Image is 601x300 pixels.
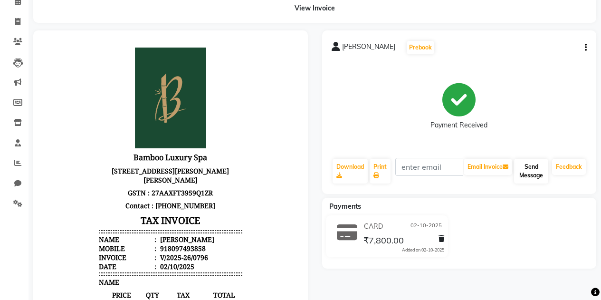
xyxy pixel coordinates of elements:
p: [STREET_ADDRESS][PERSON_NAME][PERSON_NAME] [56,125,200,146]
h3: TAX INVOICE [56,172,200,189]
span: Deep Tissue massage -90 MIN [56,290,149,299]
span: ₹3,900.00 [163,279,200,288]
a: Download [333,159,368,184]
span: [PERSON_NAME] [342,42,395,55]
span: : [112,213,114,222]
div: Added on 02-10-2025 [402,247,444,253]
div: 02/10/2025 [115,222,152,231]
a: Feedback [552,159,586,175]
span: NAME [56,238,76,247]
div: Date [56,222,114,231]
div: Name [56,195,114,204]
p: Contact : [PHONE_NUMBER] [56,159,200,172]
span: : [112,195,114,204]
span: 02-10-2025 [410,222,442,232]
img: file_1744708469726.jpg [92,8,163,108]
span: : [112,204,114,213]
button: Send Message [514,159,548,184]
span: TAX [117,251,163,260]
span: ₹5,200.00 [56,279,102,288]
span: Deep Tissue massage -90 MIN [56,266,149,275]
span: ₹185.71 [117,279,163,288]
button: Prebook [407,41,434,54]
div: Invoice [56,213,114,222]
span: PRICE [56,251,102,260]
div: V/2025-26/0796 [115,213,165,222]
span: : [112,222,114,231]
h3: Bamboo Luxury Spa [56,110,200,125]
span: 1 [102,279,117,288]
button: Email Invoice [464,159,512,175]
div: [PERSON_NAME] [115,195,172,204]
a: Print [370,159,391,184]
span: CARD [364,222,383,232]
p: GSTN : 27AAXFT3959Q1ZR [56,146,200,159]
input: enter email [395,158,464,176]
div: Mobile [56,204,114,213]
span: Payments [329,202,361,211]
span: ₹7,800.00 [363,235,404,248]
span: QTY [102,251,117,260]
div: 918097493858 [115,204,163,213]
div: Payment Received [430,120,487,130]
span: TOTAL [163,251,200,260]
